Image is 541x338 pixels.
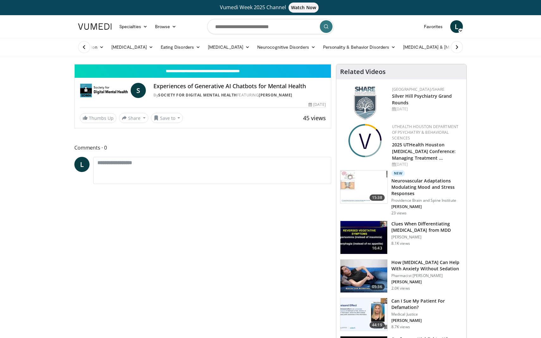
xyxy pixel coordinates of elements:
a: Personality & Behavior Disorders [319,41,399,53]
a: Favorites [420,20,446,33]
span: 44:19 [370,322,385,328]
span: Watch Now [289,3,319,13]
span: 15:38 [370,194,385,201]
h3: How [MEDICAL_DATA] Can Help With Anxiety Without Sedation [391,259,463,272]
p: 2.0K views [391,286,410,291]
a: L [74,157,90,172]
a: 05:36 How [MEDICAL_DATA] Can Help With Anxiety Without Sedation Pharmacist [PERSON_NAME] [PERSON_... [340,259,463,293]
img: a6520382-d332-4ed3-9891-ee688fa49237.150x105_q85_crop-smart_upscale.jpg [340,221,387,254]
input: Search topics, interventions [207,19,334,34]
a: S [131,83,146,98]
a: Neurocognitive Disorders [253,41,319,53]
a: [MEDICAL_DATA] [204,41,253,53]
a: Silver Hill Psychiatry Grand Rounds [392,93,452,106]
a: 44:19 Can I Sue My Patient For Defamation? Medical Justice [PERSON_NAME] 8.7K views [340,298,463,331]
p: Medical Justice [391,312,463,317]
span: 16:43 [370,245,385,251]
a: [GEOGRAPHIC_DATA]/SHARE [392,87,445,92]
h4: Related Videos [340,68,386,76]
p: [PERSON_NAME] [391,204,463,209]
img: 7bfe4765-2bdb-4a7e-8d24-83e30517bd33.150x105_q85_crop-smart_upscale.jpg [340,260,387,292]
span: 05:36 [370,284,385,290]
img: Society for Digital Mental Health [80,83,128,98]
p: [PERSON_NAME] [391,280,463,285]
a: Eating Disorders [157,41,204,53]
p: Pharmacist [PERSON_NAME] [391,273,463,278]
a: 15:38 New Neurovascular Adaptations Modulating Mood and Stress Responses Providence Brain and Spi... [340,170,463,216]
a: 16:43 Clues When Differentiating [MEDICAL_DATA] from MDD [PERSON_NAME] 8.1K views [340,221,463,254]
a: [PERSON_NAME] [259,92,292,98]
a: Browse [151,20,180,33]
a: [MEDICAL_DATA] [108,41,157,53]
p: [PERSON_NAME] [391,235,463,240]
button: Save to [151,113,183,123]
span: 45 views [303,114,326,122]
p: 8.1K views [391,241,410,246]
button: Share [119,113,148,123]
span: Comments 0 [74,144,331,152]
h3: Neurovascular Adaptations Modulating Mood and Stress Responses [391,178,463,197]
p: Providence Brain and Spine Institute [391,198,463,203]
div: [DATE] [308,102,326,108]
p: 8.7K views [391,324,410,329]
img: da6ca4d7-4c4f-42ba-8ea6-731fee8dde8f.png.150x105_q85_autocrop_double_scale_upscale_version-0.2.png [348,124,382,157]
a: Vumedi Week 2025 ChannelWatch Now [79,3,462,13]
div: [DATE] [392,106,461,112]
h4: Experiences of Generative AI Chatbots for Mental Health [153,83,326,90]
a: UTHealth Houston Department of Psychiatry & Behavioral Sciences [392,124,459,141]
a: Specialties [115,20,151,33]
a: Thumbs Up [80,113,116,123]
p: New [391,170,405,176]
img: 4562edde-ec7e-4758-8328-0659f7ef333d.150x105_q85_crop-smart_upscale.jpg [340,170,387,203]
div: By FEATURING [153,92,326,98]
img: VuMedi Logo [78,23,112,30]
img: 50d22204-cc18-4df3-8da3-77ec835a907d.150x105_q85_crop-smart_upscale.jpg [340,298,387,331]
img: f8aaeb6d-318f-4fcf-bd1d-54ce21f29e87.png.150x105_q85_autocrop_double_scale_upscale_version-0.2.png [354,87,376,120]
p: 23 views [391,211,407,216]
a: Society for Digital Mental Health [158,92,237,98]
h3: Can I Sue My Patient For Defamation? [391,298,463,310]
div: [DATE] [392,162,461,167]
a: 2025 UTHealth Houston [MEDICAL_DATA] Conference: Managing Treatment … [392,142,456,161]
h3: Clues When Differentiating [MEDICAL_DATA] from MDD [391,221,463,233]
a: [MEDICAL_DATA] & [MEDICAL_DATA] [399,41,490,53]
a: L [450,20,463,33]
p: [PERSON_NAME] [391,318,463,323]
